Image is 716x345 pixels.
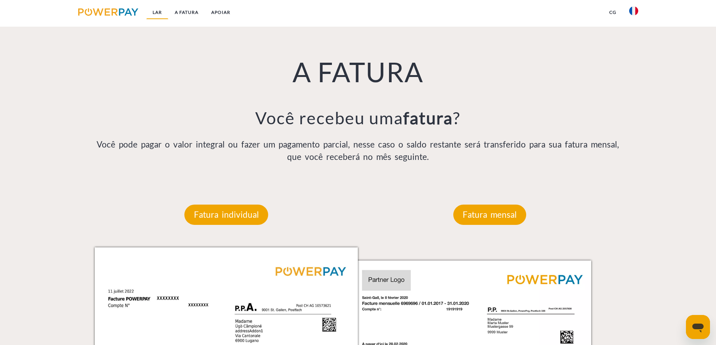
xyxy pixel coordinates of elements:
a: Apoiar [205,6,237,19]
font: Lar [153,9,162,15]
font: Fatura mensal [463,209,517,220]
font: CG [609,9,616,15]
font: A FATURA [292,56,424,88]
font: Você recebeu uma [255,108,403,128]
img: fr [629,6,638,15]
font: Você pode pagar o valor integral ou fazer um pagamento parcial, nesse caso o saldo restante será ... [97,139,619,162]
font: fatura [403,108,453,128]
font: Fatura individual [194,209,259,220]
font: A FATURA [175,9,198,15]
font: ? [453,108,460,128]
font: Apoiar [211,9,230,15]
a: A FATURA [168,6,205,19]
a: Lar [146,6,168,19]
iframe: Botão para proteger uma menina de mensagens [686,315,710,339]
a: CG [603,6,623,19]
img: logo-powerpay.svg [78,8,139,16]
